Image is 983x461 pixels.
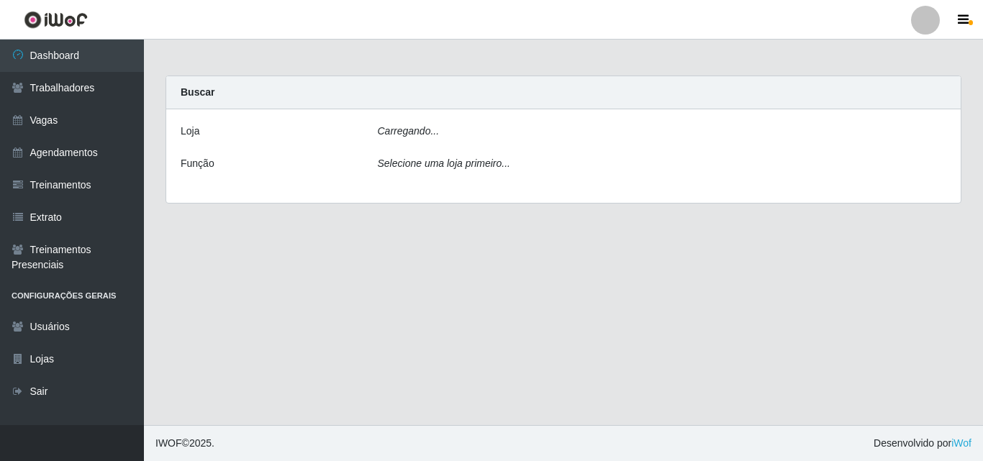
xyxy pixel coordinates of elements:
[874,436,971,451] span: Desenvolvido por
[951,437,971,449] a: iWof
[181,156,214,171] label: Função
[181,86,214,98] strong: Buscar
[155,437,182,449] span: IWOF
[181,124,199,139] label: Loja
[24,11,88,29] img: CoreUI Logo
[378,158,510,169] i: Selecione uma loja primeiro...
[155,436,214,451] span: © 2025 .
[378,125,440,137] i: Carregando...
